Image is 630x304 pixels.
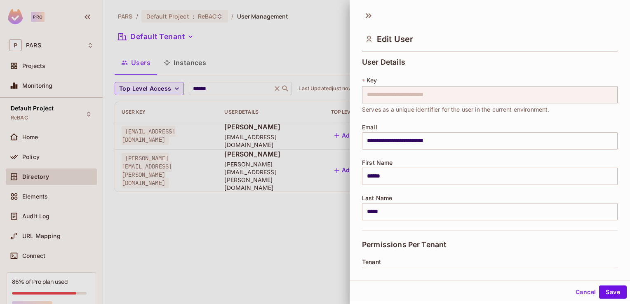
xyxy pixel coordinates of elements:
span: Serves as a unique identifier for the user in the current environment. [362,105,550,114]
button: Save [599,285,627,299]
span: Email [362,124,377,131]
button: Cancel [572,285,599,299]
span: Key [367,77,377,84]
span: Last Name [362,195,392,201]
span: First Name [362,159,393,166]
span: Edit User [377,34,413,44]
span: Permissions Per Tenant [362,241,446,249]
span: Tenant [362,259,381,265]
span: User Details [362,58,405,66]
button: Default Tenant [362,267,618,284]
